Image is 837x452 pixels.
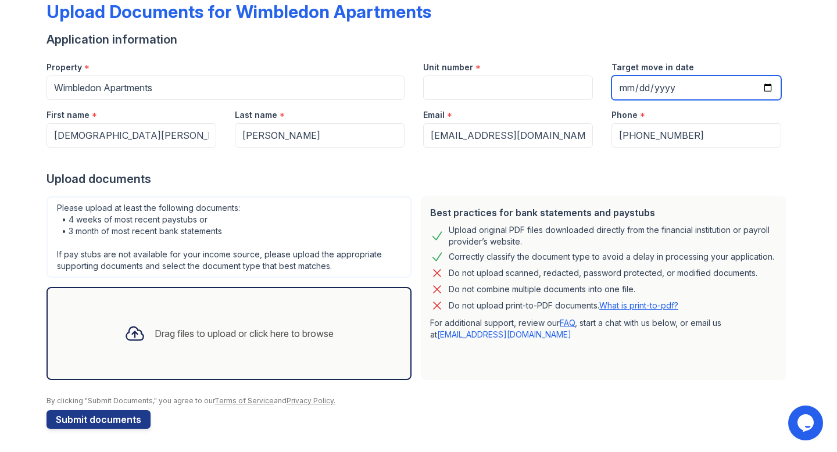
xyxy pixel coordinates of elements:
[423,109,445,121] label: Email
[46,31,791,48] div: Application information
[430,206,777,220] div: Best practices for bank statements and paystubs
[46,109,90,121] label: First name
[437,329,571,339] a: [EMAIL_ADDRESS][DOMAIN_NAME]
[449,266,757,280] div: Do not upload scanned, redacted, password protected, or modified documents.
[46,396,791,406] div: By clicking "Submit Documents," you agree to our and
[155,327,334,340] div: Drag files to upload or click here to browse
[449,224,777,247] div: Upload original PDF files downloaded directly from the financial institution or payroll provider’...
[46,410,151,429] button: Submit documents
[214,396,274,405] a: Terms of Service
[46,1,431,22] div: Upload Documents for Wimbledon Apartments
[788,406,825,440] iframe: chat widget
[46,196,412,278] div: Please upload at least the following documents: • 4 weeks of most recent paystubs or • 3 month of...
[449,282,635,296] div: Do not combine multiple documents into one file.
[235,109,277,121] label: Last name
[46,62,82,73] label: Property
[430,317,777,340] p: For additional support, review our , start a chat with us below, or email us at
[611,109,638,121] label: Phone
[287,396,335,405] a: Privacy Policy.
[449,300,678,311] p: Do not upload print-to-PDF documents.
[449,250,774,264] div: Correctly classify the document type to avoid a delay in processing your application.
[599,300,678,310] a: What is print-to-pdf?
[46,171,791,187] div: Upload documents
[611,62,694,73] label: Target move in date
[423,62,473,73] label: Unit number
[560,318,575,328] a: FAQ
